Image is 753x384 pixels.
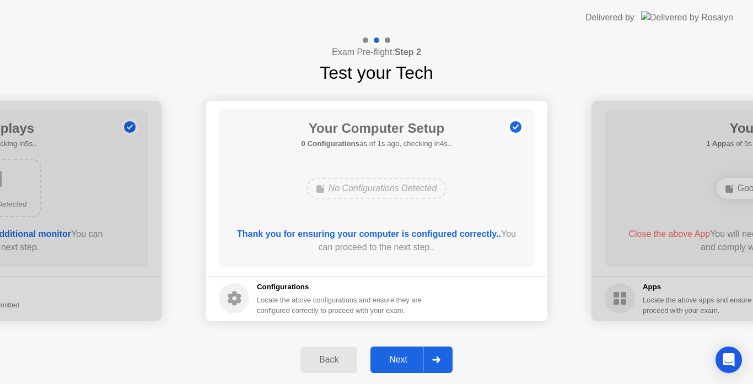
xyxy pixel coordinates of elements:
div: No Configurations Detected [306,178,447,199]
h4: Exam Pre-flight: [332,46,421,59]
img: Delivered by Rosalyn [641,11,733,24]
h5: Configurations [257,282,424,293]
div: Locate the above configurations and ensure they are configured correctly to proceed with your exam. [257,295,424,316]
div: You can proceed to the next step.. [235,228,519,254]
div: Open Intercom Messenger [716,347,742,373]
div: Delivered by [585,11,634,24]
div: Next [374,355,423,365]
h5: as of 1s ago, checking in4s.. [302,138,452,149]
b: 0 Configurations [302,139,359,148]
h1: Your Computer Setup [302,118,452,138]
h1: Test your Tech [320,60,433,86]
b: Thank you for ensuring your computer is configured correctly.. [237,229,501,239]
b: Step 2 [395,47,421,57]
div: Back [304,355,354,365]
button: Next [370,347,453,373]
button: Back [300,347,357,373]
